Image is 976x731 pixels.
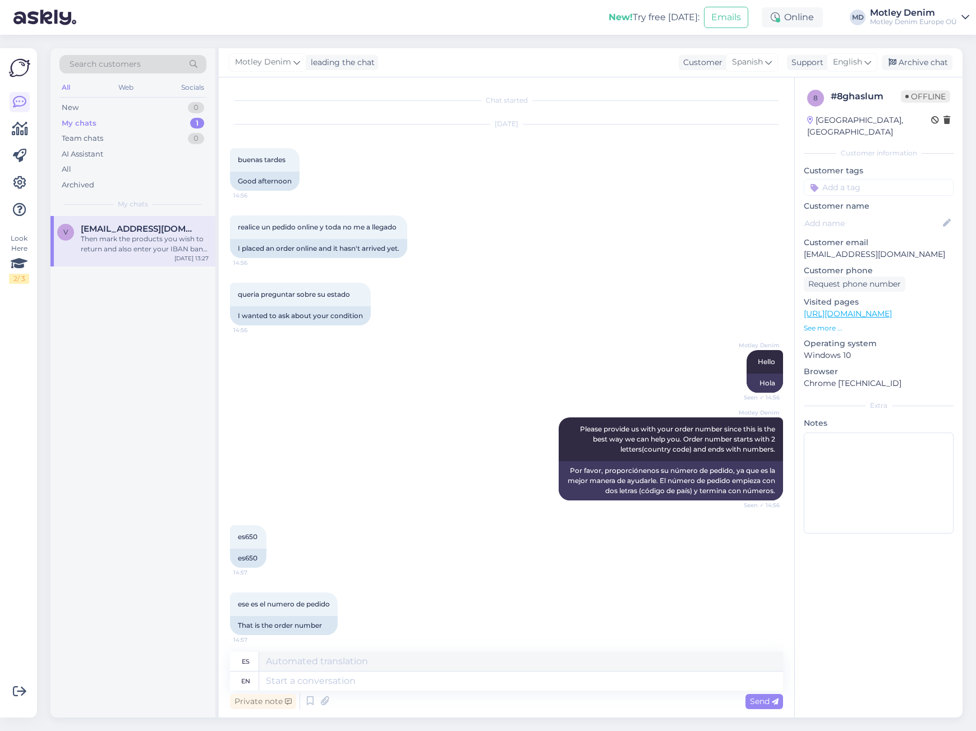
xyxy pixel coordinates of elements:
[804,277,905,292] div: Request phone number
[804,165,954,177] p: Customer tags
[235,56,291,68] span: Motley Denim
[9,233,29,284] div: Look Here
[238,223,397,231] span: realice un pedido online y toda no me a llegado
[59,80,72,95] div: All
[804,366,954,378] p: Browser
[190,118,204,129] div: 1
[233,636,275,644] span: 14:57
[81,224,197,234] span: vanesa_2223@hotmail.com
[238,155,286,164] span: buenas tardes
[738,393,780,402] span: Seen ✓ 14:56
[804,401,954,411] div: Extra
[233,568,275,577] span: 14:57
[813,94,818,102] span: 8
[738,408,780,417] span: Motley Denim
[62,118,96,129] div: My chats
[230,694,296,709] div: Private note
[804,323,954,333] p: See more ...
[306,57,375,68] div: leading the chat
[850,10,865,25] div: MD
[747,374,783,393] div: Hola
[804,309,892,319] a: [URL][DOMAIN_NAME]
[241,672,250,691] div: en
[230,95,783,105] div: Chat started
[62,164,71,175] div: All
[62,149,103,160] div: AI Assistant
[882,55,952,70] div: Archive chat
[559,461,783,500] div: Por favor, proporciónenos su número de pedido, ya que es la mejor manera de ayudarle. El número d...
[238,290,350,298] span: queria preguntar sobre su estado
[242,652,250,671] div: es
[804,148,954,158] div: Customer information
[580,425,777,453] span: Please provide us with your order number since this is the best way we can help you. Order number...
[238,532,257,541] span: es650
[233,326,275,334] span: 14:56
[804,217,941,229] input: Add name
[787,57,823,68] div: Support
[758,357,775,366] span: Hello
[738,341,780,350] span: Motley Denim
[188,133,204,144] div: 0
[804,179,954,196] input: Add a tag
[679,57,722,68] div: Customer
[762,7,823,27] div: Online
[188,102,204,113] div: 0
[833,56,862,68] span: English
[804,378,954,389] p: Chrome [TECHNICAL_ID]
[116,80,136,95] div: Web
[870,17,957,26] div: Motley Denim Europe OÜ
[804,296,954,308] p: Visited pages
[9,57,30,79] img: Askly Logo
[174,254,209,263] div: [DATE] 13:27
[804,417,954,429] p: Notes
[238,600,330,608] span: ese es el numero de pedido
[804,249,954,260] p: [EMAIL_ADDRESS][DOMAIN_NAME]
[804,200,954,212] p: Customer name
[9,274,29,284] div: 2 / 3
[870,8,969,26] a: Motley DenimMotley Denim Europe OÜ
[732,56,763,68] span: Spanish
[609,12,633,22] b: New!
[870,8,957,17] div: Motley Denim
[804,265,954,277] p: Customer phone
[63,228,68,236] span: v
[609,11,699,24] div: Try free [DATE]:
[901,90,950,103] span: Offline
[62,133,103,144] div: Team chats
[62,102,79,113] div: New
[118,199,148,209] span: My chats
[70,58,141,70] span: Search customers
[233,191,275,200] span: 14:56
[804,237,954,249] p: Customer email
[81,234,209,254] div: Then mark the products you wish to return and also enter your IBAN bank account so we can wire yo...
[230,549,266,568] div: es650
[230,239,407,258] div: I placed an order online and it hasn't arrived yet.
[738,501,780,509] span: Seen ✓ 14:56
[704,7,748,28] button: Emails
[62,180,94,191] div: Archived
[807,114,931,138] div: [GEOGRAPHIC_DATA], [GEOGRAPHIC_DATA]
[804,338,954,350] p: Operating system
[230,616,338,635] div: That is the order number
[831,90,901,103] div: # 8ghaslum
[230,172,300,191] div: Good afternoon
[230,306,371,325] div: I wanted to ask about your condition
[179,80,206,95] div: Socials
[230,119,783,129] div: [DATE]
[750,696,779,706] span: Send
[233,259,275,267] span: 14:56
[804,350,954,361] p: Windows 10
